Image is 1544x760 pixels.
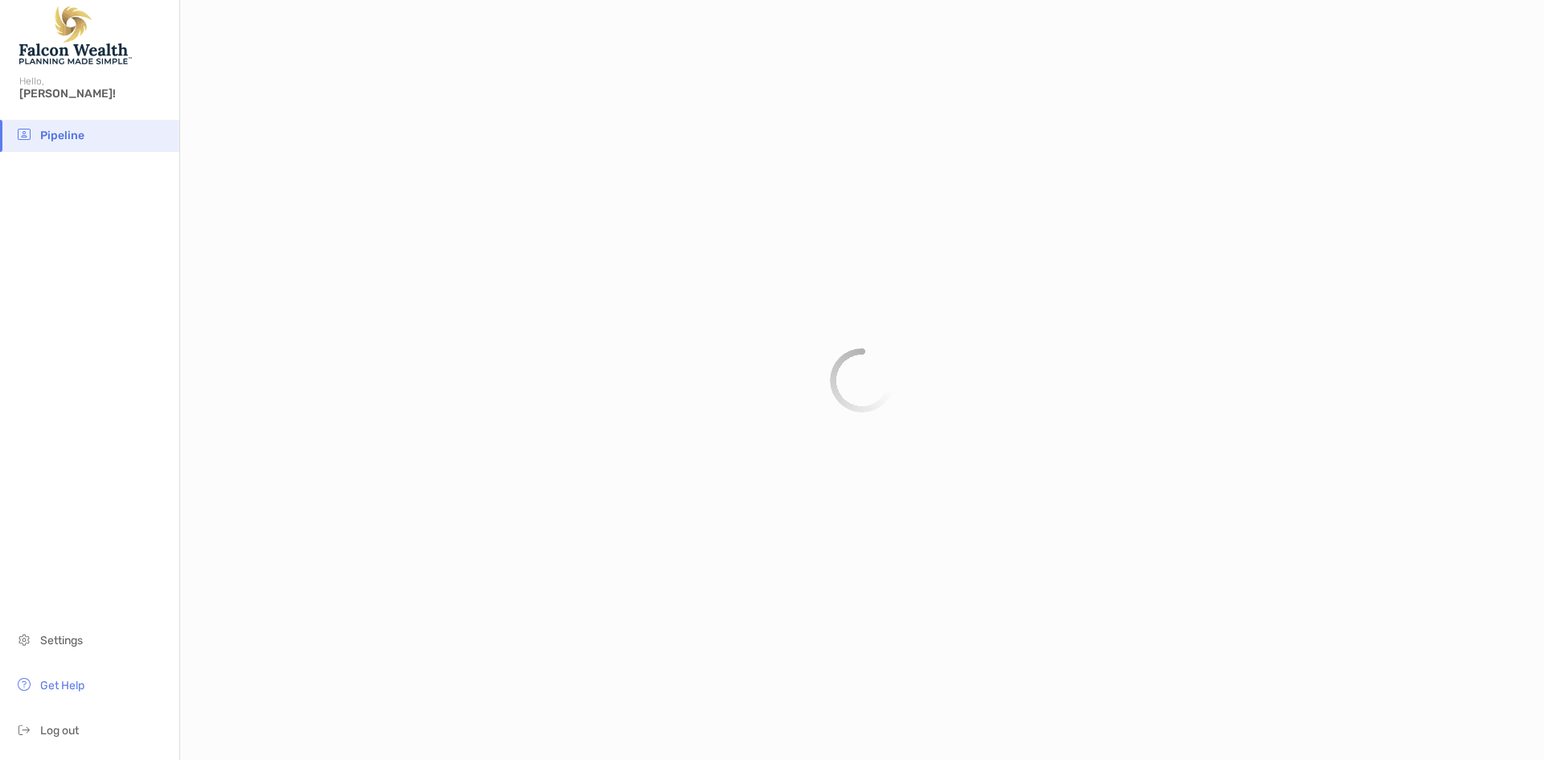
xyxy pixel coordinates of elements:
span: Get Help [40,679,84,692]
img: pipeline icon [14,125,34,144]
img: get-help icon [14,675,34,694]
img: Falcon Wealth Planning Logo [19,6,132,64]
span: [PERSON_NAME]! [19,87,170,101]
span: Log out [40,724,79,737]
img: settings icon [14,630,34,649]
img: logout icon [14,720,34,739]
span: Settings [40,634,83,647]
span: Pipeline [40,129,84,142]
